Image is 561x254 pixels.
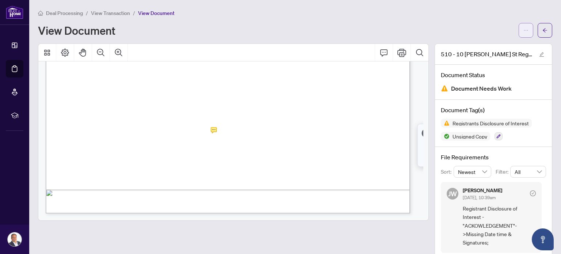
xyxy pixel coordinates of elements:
[458,166,487,177] span: Newest
[441,71,546,79] h4: Document Status
[530,190,536,196] span: check-circle
[138,10,175,16] span: View Document
[515,166,542,177] span: All
[441,85,448,92] img: Document Status
[133,9,135,17] li: /
[542,28,547,33] span: arrow-left
[6,5,23,19] img: logo
[523,28,528,33] span: ellipsis
[451,84,512,94] span: Document Needs Work
[450,121,532,126] span: Registrants Disclosure of Interest
[463,195,496,200] span: [DATE], 10:39am
[539,52,544,57] span: edit
[91,10,130,16] span: View Transaction
[441,168,454,176] p: Sort:
[448,189,457,199] span: JW
[46,10,83,16] span: Deal Processing
[463,188,502,193] h5: [PERSON_NAME]
[463,204,536,247] span: Registrant Disclosure of Interest -"ACKOWLEDGEMENT"->Missing Date time & Signatures;
[441,132,450,141] img: Status Icon
[441,106,546,114] h4: Document Tag(s)
[450,134,490,139] span: Unsigned Copy
[532,228,554,250] button: Open asap
[441,153,546,162] h4: File Requirements
[86,9,88,17] li: /
[496,168,510,176] p: Filter:
[8,232,22,246] img: Profile Icon
[441,119,450,128] img: Status Icon
[441,50,532,58] span: 510 - 10 [PERSON_NAME] St Registrant Disclosure of Interest.pdf
[38,24,115,36] h1: View Document
[38,11,43,16] span: home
